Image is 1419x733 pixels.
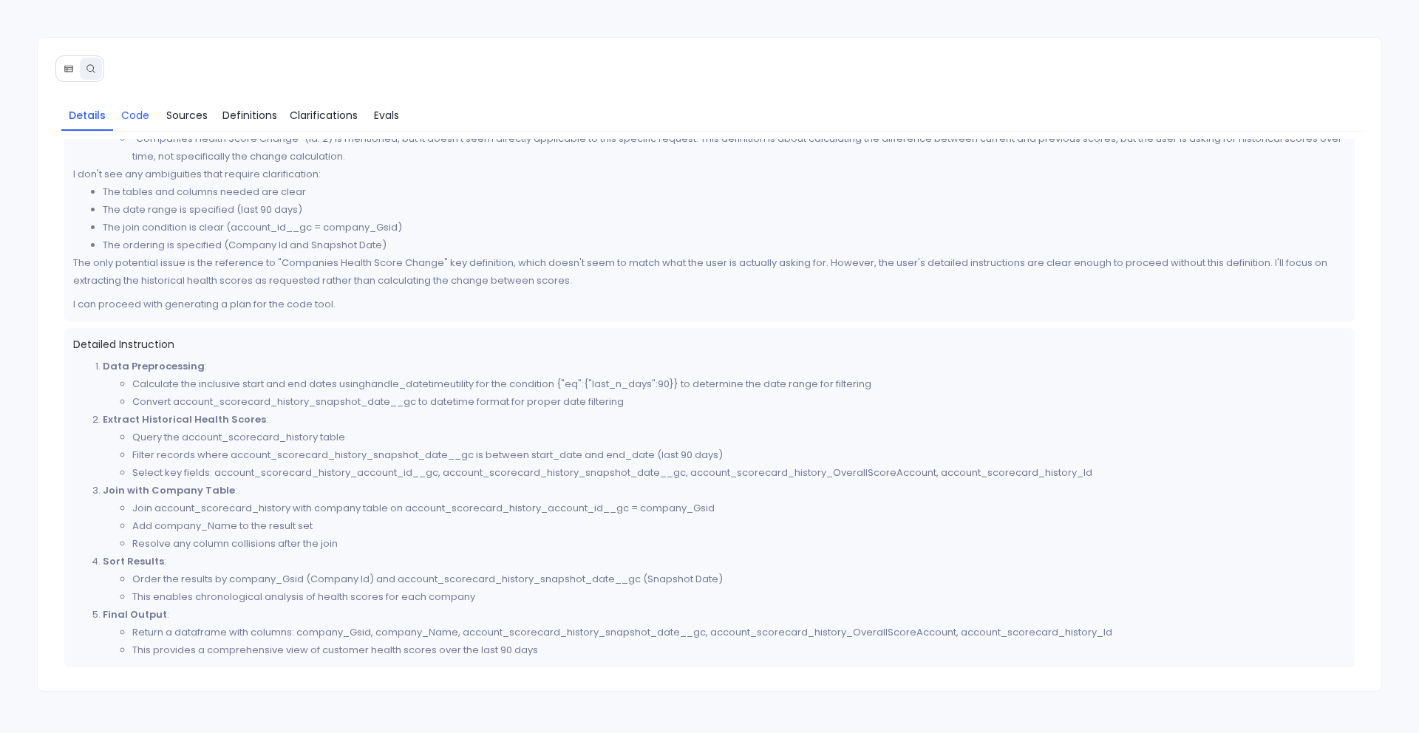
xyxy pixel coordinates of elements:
span: Details [69,107,106,123]
li: The date range is specified (last 90 days) [103,201,1347,219]
strong: Data Preprocessing [103,359,205,373]
li: Convert account_scorecard_history_snapshot_date__gc to datetime format for proper date filtering [132,393,1347,411]
strong: Extract Historical Health Scores [103,412,266,426]
li: : [103,482,1347,553]
strong: Final Output [103,607,167,621]
li: Select key fields: account_scorecard_history_account_id__gc, account_scorecard_history_snapshot_d... [132,464,1347,482]
li: This provides a comprehensive view of customer health scores over the last 90 days [132,641,1347,659]
li: The tables and columns needed are clear [103,183,1347,201]
li: Add company_Name to the result set [132,517,1347,535]
li: Join account_scorecard_history with company table on account_scorecard_history_account_id__gc = c... [132,500,1347,517]
li: Filter records where account_scorecard_history_snapshot_date__gc is between start_date and end_da... [132,446,1347,464]
p: I can proceed with generating a plan for the code tool. [73,296,1347,313]
li: The join condition is clear (account_id__gc = company_Gsid) [103,219,1347,236]
li: Calculate the inclusive start and end dates using utility for the condition {"eq":{"last_n_days":... [132,375,1347,393]
li: : [103,358,1347,411]
li: : [103,606,1347,659]
span: Definitions [222,107,277,123]
span: Clarifications [290,107,358,123]
strong: Sort Results [103,554,164,568]
li: This enables chronological analysis of health scores for each company [132,588,1347,606]
strong: Join with Company Table [103,483,235,497]
li: : [103,553,1347,606]
p: The only potential issue is the reference to "Companies Health Score Change" key definition, whic... [73,254,1347,290]
li: Order the results by company_Gsid (Company Id) and account_scorecard_history_snapshot_date__gc (S... [132,570,1347,588]
span: Evals [374,107,399,123]
li: Key Definition: [103,112,1347,166]
li: "Companies Health Score Change" (Id: 2) is mentioned, but it doesn't seem directly applicable to ... [132,130,1347,166]
span: Sources [166,107,208,123]
li: Resolve any column collisions after the join [132,535,1347,553]
li: Query the account_scorecard_history table [132,429,1347,446]
li: : [103,411,1347,482]
span: Code [121,107,149,123]
p: I don't see any ambiguities that require clarification: [73,166,1347,183]
li: The ordering is specified (Company Id and Snapshot Date) [103,236,1347,254]
code: handle_datetime [365,377,450,391]
span: Detailed Instruction [73,337,1347,352]
li: Return a dataframe with columns: company_Gsid, company_Name, account_scorecard_history_snapshot_d... [132,624,1347,641]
